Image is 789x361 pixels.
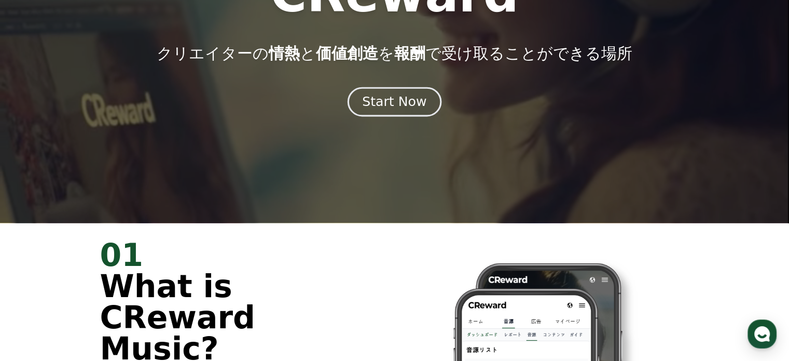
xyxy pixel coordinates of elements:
a: Settings [134,275,199,301]
span: 報酬 [394,44,425,62]
div: 01 [100,239,382,271]
div: Start Now [362,93,426,111]
span: 情熱 [269,44,300,62]
a: Start Now [350,98,439,108]
button: Start Now [348,87,441,116]
span: Home [26,290,45,299]
p: クリエイターの と を で受け取ることができる場所 [157,44,632,63]
a: Messages [68,275,134,301]
span: Settings [154,290,179,299]
a: Home [3,275,68,301]
span: 価値創造 [316,44,378,62]
span: Messages [86,291,117,299]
